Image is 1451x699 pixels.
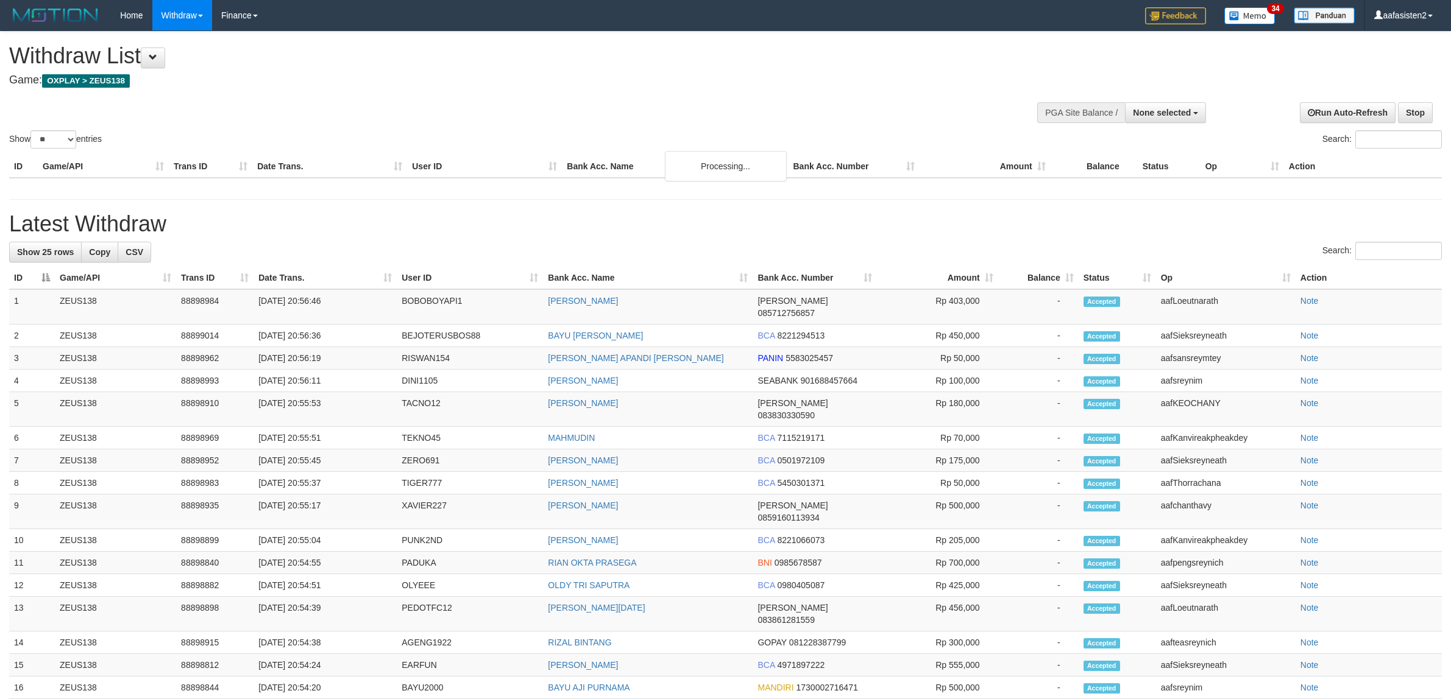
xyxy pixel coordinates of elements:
td: - [998,472,1079,494]
th: Amount: activate to sort column ascending [877,267,998,289]
td: Rp 555,000 [877,654,998,676]
td: Rp 500,000 [877,494,998,529]
span: Copy 081228387799 to clipboard [789,638,846,647]
th: Bank Acc. Name [562,155,788,178]
th: Trans ID [169,155,252,178]
td: ZEUS138 [55,631,176,654]
th: Op: activate to sort column ascending [1156,267,1296,289]
th: Bank Acc. Number: activate to sort column ascending [753,267,876,289]
td: PADUKA [397,552,543,574]
span: Accepted [1084,683,1120,694]
span: Accepted [1084,501,1120,511]
td: Rp 50,000 [877,472,998,494]
th: Trans ID: activate to sort column ascending [176,267,254,289]
td: [DATE] 20:54:24 [254,654,397,676]
td: 10 [9,529,55,552]
td: 88898993 [176,370,254,392]
span: PANIN [757,353,783,363]
td: 88898935 [176,494,254,529]
a: [PERSON_NAME] [548,501,618,510]
td: Rp 205,000 [877,529,998,552]
td: aafKanvireakpheakdey [1156,427,1296,449]
span: Accepted [1084,399,1120,409]
td: OLYEEE [397,574,543,597]
td: 1 [9,289,55,325]
td: - [998,631,1079,654]
span: Copy 0980405087 to clipboard [777,580,825,590]
a: [PERSON_NAME] [548,376,618,385]
td: 88899014 [176,325,254,347]
td: - [998,574,1079,597]
td: 9 [9,494,55,529]
td: [DATE] 20:55:37 [254,472,397,494]
a: Note [1300,603,1319,613]
td: PUNK2ND [397,529,543,552]
th: ID: activate to sort column descending [9,267,55,289]
th: Op [1201,155,1284,178]
td: Rp 50,000 [877,347,998,370]
td: [DATE] 20:54:55 [254,552,397,574]
th: User ID: activate to sort column ascending [397,267,543,289]
span: BCA [757,580,775,590]
td: Rp 100,000 [877,370,998,392]
input: Search: [1355,130,1442,149]
a: Note [1300,398,1319,408]
td: [DATE] 20:56:46 [254,289,397,325]
div: Processing... [665,151,787,181]
td: [DATE] 20:55:53 [254,392,397,427]
span: Copy 085712756857 to clipboard [757,308,814,318]
td: PEDOTFC12 [397,597,543,631]
td: Rp 70,000 [877,427,998,449]
td: - [998,449,1079,472]
span: Copy 083830330590 to clipboard [757,410,814,420]
img: Button%20Memo.svg [1224,7,1275,24]
td: RISWAN154 [397,347,543,370]
td: Rp 450,000 [877,325,998,347]
a: [PERSON_NAME] [548,296,618,306]
span: Copy 8221294513 to clipboard [777,331,825,340]
span: BNI [757,558,772,567]
div: PGA Site Balance / [1037,102,1125,123]
td: ZEUS138 [55,289,176,325]
td: - [998,552,1079,574]
td: - [998,370,1079,392]
img: Feedback.jpg [1145,7,1206,24]
input: Search: [1355,242,1442,260]
td: BEJOTERUSBOS88 [397,325,543,347]
th: Action [1284,155,1442,178]
td: 88898844 [176,676,254,699]
td: 13 [9,597,55,631]
th: Status [1138,155,1201,178]
span: CSV [126,247,143,257]
td: ZEUS138 [55,449,176,472]
a: Note [1300,501,1319,510]
td: [DATE] 20:54:51 [254,574,397,597]
td: [DATE] 20:56:11 [254,370,397,392]
th: Date Trans. [252,155,407,178]
td: - [998,392,1079,427]
td: 7 [9,449,55,472]
a: BAYU [PERSON_NAME] [548,331,643,340]
span: Accepted [1084,661,1120,671]
td: TIGER777 [397,472,543,494]
th: Amount [920,155,1051,178]
span: Copy 901688457664 to clipboard [801,376,857,385]
td: Rp 180,000 [877,392,998,427]
td: [DATE] 20:56:36 [254,325,397,347]
span: Accepted [1084,638,1120,648]
td: Rp 700,000 [877,552,998,574]
td: ZEUS138 [55,472,176,494]
span: [PERSON_NAME] [757,603,828,613]
label: Search: [1322,130,1442,149]
span: BCA [757,478,775,488]
td: 4 [9,370,55,392]
span: Copy 4971897222 to clipboard [777,660,825,670]
td: 88898882 [176,574,254,597]
span: Copy 5450301371 to clipboard [777,478,825,488]
td: [DATE] 20:55:17 [254,494,397,529]
a: Note [1300,558,1319,567]
span: Accepted [1084,354,1120,364]
td: 88898898 [176,597,254,631]
th: User ID [407,155,562,178]
span: 34 [1267,3,1283,14]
